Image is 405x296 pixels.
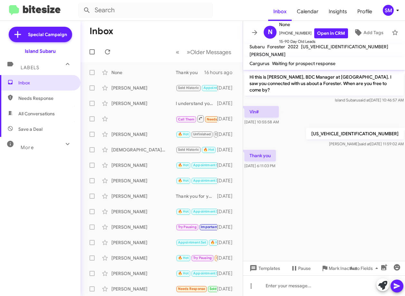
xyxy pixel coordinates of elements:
[18,126,42,132] span: Save a Deal
[279,28,348,38] span: [PHONE_NUMBER]
[18,95,73,101] span: Needs Response
[176,100,217,107] div: I understand you're looking for pricing information. To provide the best assistance, it's ideal t...
[25,48,56,54] div: Island Subaru
[217,286,238,292] div: [DATE]
[244,106,279,118] p: Vin#
[178,163,189,167] span: 🔥 Hot
[176,285,217,292] div: What is the monthly payment for 10K miles on the CrossTrek...
[111,255,176,261] div: [PERSON_NAME]
[178,209,189,214] span: 🔥 Hot
[207,117,234,121] span: Needs Response
[178,117,195,121] span: Call Them
[176,69,204,76] div: Thank you
[178,178,189,183] span: 🔥 Hot
[111,224,176,230] div: [PERSON_NAME]
[21,145,34,150] span: More
[176,270,217,277] div: Okay Aiden! If anything changes we are always here for you.
[178,148,199,152] span: Sold Historic
[111,270,176,277] div: [PERSON_NAME]
[244,71,404,96] p: Hi this is [PERSON_NAME], BDC Manager at [GEOGRAPHIC_DATA]. I saw you connected with us about a F...
[335,98,404,102] span: Island Subaru [DATE] 10:46:57 AM
[215,132,228,136] span: Deposit
[217,147,238,153] div: [DATE]
[111,147,176,153] div: [DEMOGRAPHIC_DATA][PERSON_NAME]
[28,31,67,38] span: Special Campaign
[201,225,218,229] span: Important
[359,141,370,146] span: said at
[18,110,55,117] span: All Conversations
[363,27,383,38] span: Add Tags
[193,132,211,136] span: Unfinished
[244,150,276,161] p: Thank you
[217,100,238,107] div: [DATE]
[111,69,176,76] div: None
[178,287,205,291] span: Needs Response
[111,193,176,199] div: [PERSON_NAME]
[352,2,377,21] a: Profile
[314,28,348,38] a: Open in CRM
[250,61,269,66] span: Cargurus
[203,86,232,90] span: Appointment Set
[190,49,231,56] span: Older Messages
[268,27,273,37] span: N
[216,256,244,260] span: Needs Response
[172,45,183,59] button: Previous
[306,128,404,139] p: [US_VEHICLE_IDENTIFICATION_NUMBER]
[193,209,221,214] span: Appointment Set
[111,239,176,246] div: [PERSON_NAME]
[217,131,238,138] div: [DATE]
[176,208,217,215] div: Ok
[21,65,39,71] span: Labels
[268,2,292,21] a: Inbox
[183,45,235,59] button: Next
[243,263,285,274] button: Templates
[329,141,404,146] span: [PERSON_NAME] [DATE] 11:59:02 AM
[244,119,279,124] span: [DATE] 10:55:58 AM
[178,256,189,260] span: 🔥 Hot
[217,239,238,246] div: [DATE]
[176,223,217,231] div: 👍
[217,193,238,199] div: [DATE]
[18,80,73,86] span: Inbox
[217,85,238,91] div: [DATE]
[193,271,221,275] span: Appointment Set
[348,27,389,38] button: Add Tags
[111,177,176,184] div: [PERSON_NAME]
[292,2,324,21] a: Calendar
[298,263,311,274] span: Pause
[111,85,176,91] div: [PERSON_NAME]
[178,271,189,275] span: 🔥 Hot
[176,239,217,246] div: We will see you then!
[111,162,176,168] div: [PERSON_NAME]
[279,21,348,28] span: None
[187,48,190,56] span: »
[344,263,386,274] button: Auto Fields
[178,225,197,229] span: Try Pausing
[176,115,217,123] div: Inbound Call
[324,2,352,21] a: Insights
[176,254,217,262] div: No thank you
[217,162,238,168] div: [DATE]
[193,178,221,183] span: Appointment Set
[217,177,238,184] div: [DATE]
[89,26,113,36] h1: Inbox
[111,208,176,215] div: [PERSON_NAME]
[329,263,357,274] span: Mark Inactive
[244,163,275,168] span: [DATE] 6:11:03 PM
[176,48,179,56] span: «
[193,163,221,167] span: Appointment Set
[267,44,285,50] span: Forester
[250,52,286,57] span: [PERSON_NAME]
[301,44,388,50] span: [US_VEHICLE_IDENTIFICATION_NUMBER]
[78,3,213,18] input: Search
[350,263,381,274] span: Auto Fields
[203,148,214,152] span: 🔥 Hot
[211,240,221,244] span: 🔥 Hot
[217,116,238,122] div: [DATE]
[111,131,176,138] div: [PERSON_NAME]
[217,208,238,215] div: [DATE]
[383,5,394,16] div: SM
